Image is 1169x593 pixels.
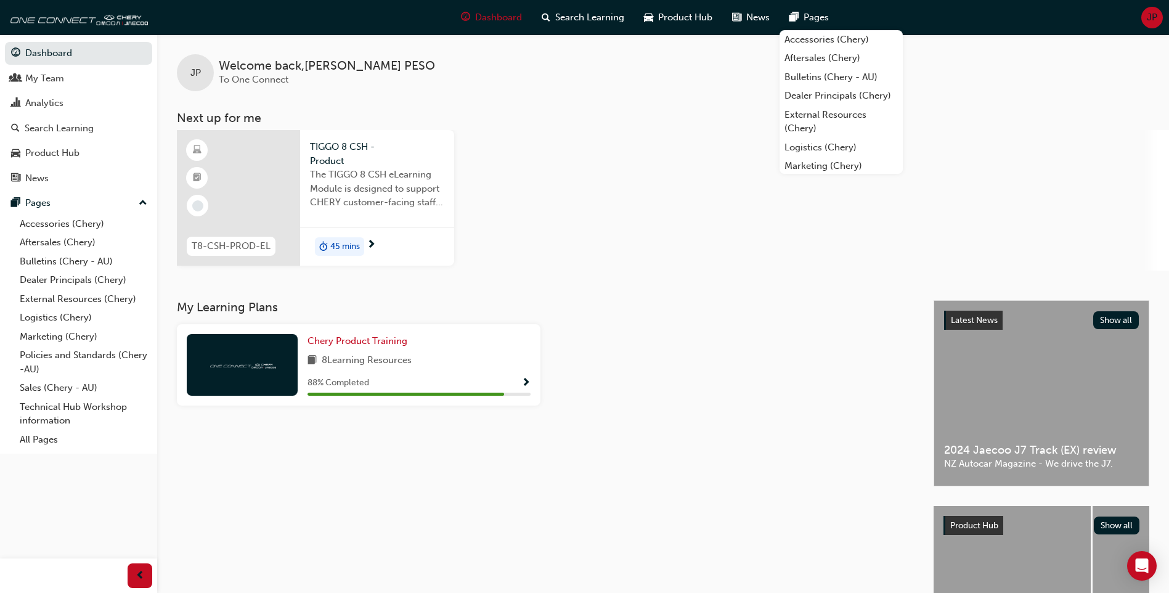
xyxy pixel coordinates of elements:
[934,300,1149,486] a: Latest NewsShow all2024 Jaecoo J7 Track (EX) reviewNZ Autocar Magazine - We drive the J7.
[722,5,780,30] a: news-iconNews
[219,74,288,85] span: To One Connect
[25,171,49,186] div: News
[15,327,152,346] a: Marketing (Chery)
[789,10,799,25] span: pages-icon
[780,157,903,176] a: Marketing (Chery)
[644,10,653,25] span: car-icon
[15,215,152,234] a: Accessories (Chery)
[190,66,201,80] span: JP
[15,290,152,309] a: External Resources (Chery)
[532,5,634,30] a: search-iconSearch Learning
[310,168,444,210] span: The TIGGO 8 CSH eLearning Module is designed to support CHERY customer-facing staff with the prod...
[25,196,51,210] div: Pages
[15,252,152,271] a: Bulletins (Chery - AU)
[11,98,20,109] span: chart-icon
[1094,517,1140,534] button: Show all
[11,123,20,134] span: search-icon
[5,142,152,165] a: Product Hub
[208,359,276,370] img: oneconnect
[5,92,152,115] a: Analytics
[780,30,903,49] a: Accessories (Chery)
[943,516,1139,536] a: Product HubShow all
[219,59,435,73] span: Welcome back , [PERSON_NAME] PESO
[177,300,914,314] h3: My Learning Plans
[746,10,770,25] span: News
[11,73,20,84] span: people-icon
[780,138,903,157] a: Logistics (Chery)
[15,308,152,327] a: Logistics (Chery)
[25,96,63,110] div: Analytics
[1093,311,1139,329] button: Show all
[15,378,152,398] a: Sales (Chery - AU)
[461,10,470,25] span: guage-icon
[555,10,624,25] span: Search Learning
[521,378,531,389] span: Show Progress
[634,5,722,30] a: car-iconProduct Hub
[322,353,412,369] span: 8 Learning Resources
[319,239,328,255] span: duration-icon
[6,5,148,30] img: oneconnect
[15,233,152,252] a: Aftersales (Chery)
[11,48,20,59] span: guage-icon
[5,192,152,215] button: Pages
[804,10,829,25] span: Pages
[308,334,412,348] a: Chery Product Training
[475,10,522,25] span: Dashboard
[15,346,152,378] a: Policies and Standards (Chery -AU)
[367,240,376,251] span: next-icon
[308,376,369,390] span: 88 % Completed
[192,200,203,211] span: learningRecordVerb_NONE-icon
[25,72,64,86] div: My Team
[5,42,152,65] a: Dashboard
[1147,10,1157,25] span: JP
[11,148,20,159] span: car-icon
[1141,7,1163,28] button: JP
[950,520,998,531] span: Product Hub
[308,353,317,369] span: book-icon
[951,315,998,325] span: Latest News
[192,239,271,253] span: T8-CSH-PROD-EL
[193,170,202,186] span: booktick-icon
[780,86,903,105] a: Dealer Principals (Chery)
[136,568,145,584] span: prev-icon
[139,195,147,211] span: up-icon
[542,10,550,25] span: search-icon
[658,10,712,25] span: Product Hub
[780,49,903,68] a: Aftersales (Chery)
[780,5,839,30] a: pages-iconPages
[25,121,94,136] div: Search Learning
[15,398,152,430] a: Technical Hub Workshop information
[15,430,152,449] a: All Pages
[780,105,903,138] a: External Resources (Chery)
[157,111,1169,125] h3: Next up for me
[451,5,532,30] a: guage-iconDashboard
[15,271,152,290] a: Dealer Principals (Chery)
[732,10,741,25] span: news-icon
[193,142,202,158] span: learningResourceType_ELEARNING-icon
[1127,551,1157,581] div: Open Intercom Messenger
[944,443,1139,457] span: 2024 Jaecoo J7 Track (EX) review
[308,335,407,346] span: Chery Product Training
[521,375,531,391] button: Show Progress
[330,240,360,254] span: 45 mins
[944,311,1139,330] a: Latest NewsShow all
[5,39,152,192] button: DashboardMy TeamAnalyticsSearch LearningProduct HubNews
[5,167,152,190] a: News
[944,457,1139,471] span: NZ Autocar Magazine - We drive the J7.
[11,173,20,184] span: news-icon
[177,130,454,266] a: T8-CSH-PROD-ELTIGGO 8 CSH - ProductThe TIGGO 8 CSH eLearning Module is designed to support CHERY ...
[5,117,152,140] a: Search Learning
[5,67,152,90] a: My Team
[11,198,20,209] span: pages-icon
[780,68,903,87] a: Bulletins (Chery - AU)
[25,146,79,160] div: Product Hub
[310,140,444,168] span: TIGGO 8 CSH - Product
